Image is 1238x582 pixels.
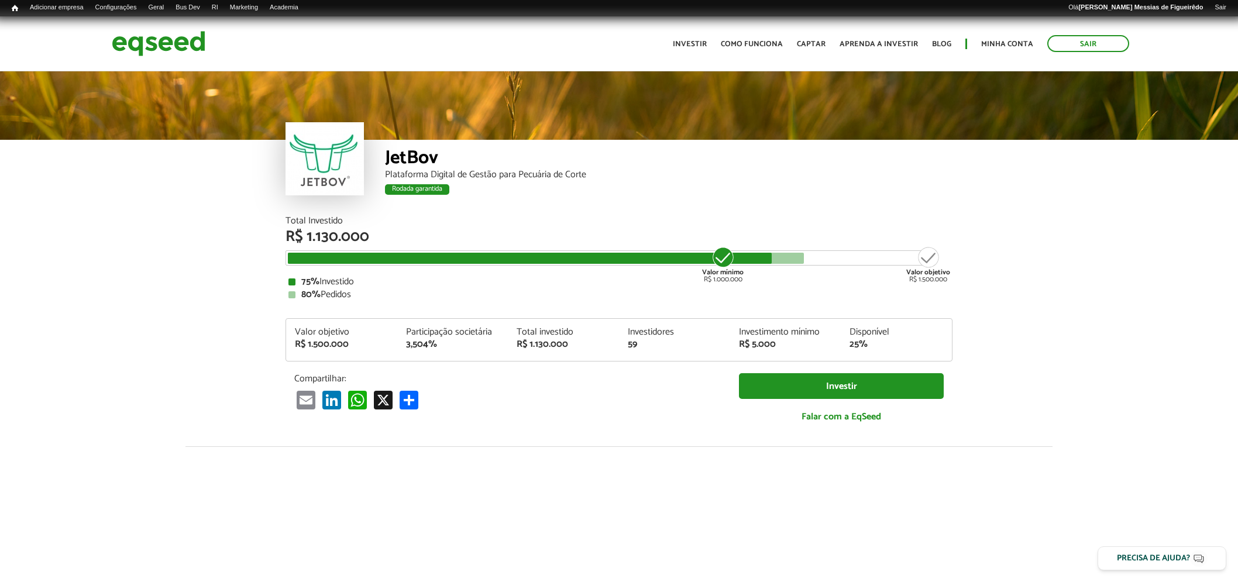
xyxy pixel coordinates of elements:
[739,340,833,349] div: R$ 5.000
[850,340,943,349] div: 25%
[1078,4,1203,11] strong: [PERSON_NAME] Messias de Figueirêdo
[406,340,500,349] div: 3,504%
[385,170,952,180] div: Plataforma Digital de Gestão para Pecuária de Corte
[320,390,343,409] a: LinkedIn
[385,149,952,170] div: JetBov
[906,246,950,283] div: R$ 1.500.000
[702,267,744,278] strong: Valor mínimo
[24,3,90,12] a: Adicionar empresa
[385,184,449,195] div: Rodada garantida
[701,246,745,283] div: R$ 1.000.000
[286,229,952,244] div: R$ 1.130.000
[295,340,388,349] div: R$ 1.500.000
[142,3,170,12] a: Geral
[372,390,395,409] a: X
[288,277,950,287] div: Investido
[295,328,388,337] div: Valor objetivo
[628,328,721,337] div: Investidores
[628,340,721,349] div: 59
[673,40,707,48] a: Investir
[906,267,950,278] strong: Valor objetivo
[6,3,24,14] a: Início
[264,3,304,12] a: Academia
[301,287,321,302] strong: 80%
[517,328,610,337] div: Total investido
[797,40,826,48] a: Captar
[739,373,944,400] a: Investir
[932,40,951,48] a: Blog
[294,390,318,409] a: Email
[1209,3,1232,12] a: Sair
[12,4,18,12] span: Início
[288,290,950,299] div: Pedidos
[397,390,421,409] a: Compartilhar
[346,390,369,409] a: WhatsApp
[406,328,500,337] div: Participação societária
[739,405,944,429] a: Falar com a EqSeed
[981,40,1033,48] a: Minha conta
[206,3,224,12] a: RI
[517,340,610,349] div: R$ 1.130.000
[840,40,918,48] a: Aprenda a investir
[294,373,721,384] p: Compartilhar:
[90,3,143,12] a: Configurações
[301,274,319,290] strong: 75%
[850,328,943,337] div: Disponível
[1062,3,1209,12] a: Olá[PERSON_NAME] Messias de Figueirêdo
[112,28,205,59] img: EqSeed
[721,40,783,48] a: Como funciona
[170,3,206,12] a: Bus Dev
[224,3,264,12] a: Marketing
[739,328,833,337] div: Investimento mínimo
[1047,35,1129,52] a: Sair
[286,216,952,226] div: Total Investido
